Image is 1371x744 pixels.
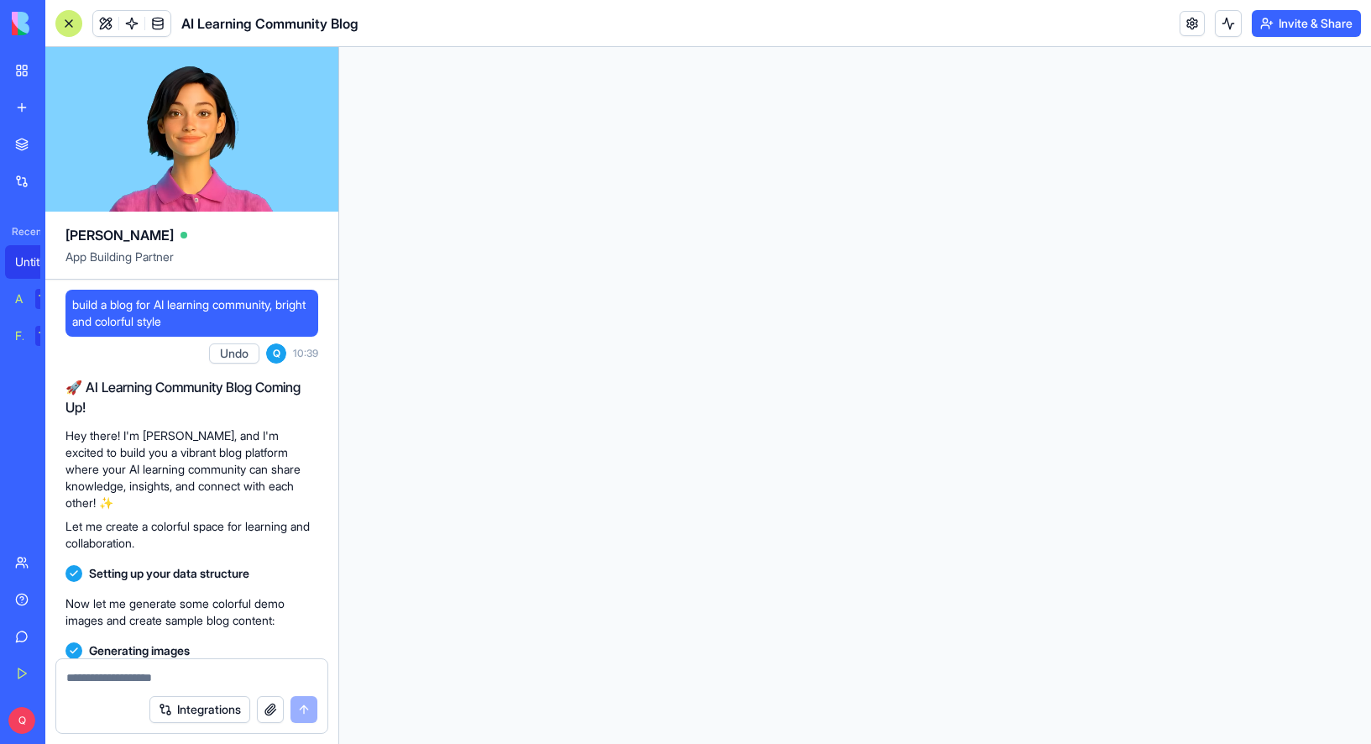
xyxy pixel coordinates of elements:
[293,347,318,360] span: 10:39
[15,254,62,270] div: Untitled App
[181,13,358,34] span: AI Learning Community Blog
[5,282,72,316] a: AI Logo GeneratorTRY
[35,289,62,309] div: TRY
[89,642,190,659] span: Generating images
[65,427,318,511] p: Hey there! I'm [PERSON_NAME], and I'm excited to build you a vibrant blog platform where your AI ...
[65,595,318,629] p: Now let me generate some colorful demo images and create sample blog content:
[5,319,72,353] a: Feedback FormTRY
[65,225,174,245] span: [PERSON_NAME]
[65,377,318,417] h2: 🚀 AI Learning Community Blog Coming Up!
[266,343,286,364] span: Q
[1252,10,1361,37] button: Invite & Share
[72,296,311,330] span: build a blog for AI learning community, bright and colorful style
[5,245,72,279] a: Untitled App
[65,518,318,552] p: Let me create a colorful space for learning and collaboration.
[8,707,35,734] span: Q
[65,249,318,279] span: App Building Partner
[15,327,24,344] div: Feedback Form
[35,326,62,346] div: TRY
[149,696,250,723] button: Integrations
[5,225,40,238] span: Recent
[209,343,259,364] button: Undo
[15,291,24,307] div: AI Logo Generator
[89,565,249,582] span: Setting up your data structure
[12,12,116,35] img: logo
